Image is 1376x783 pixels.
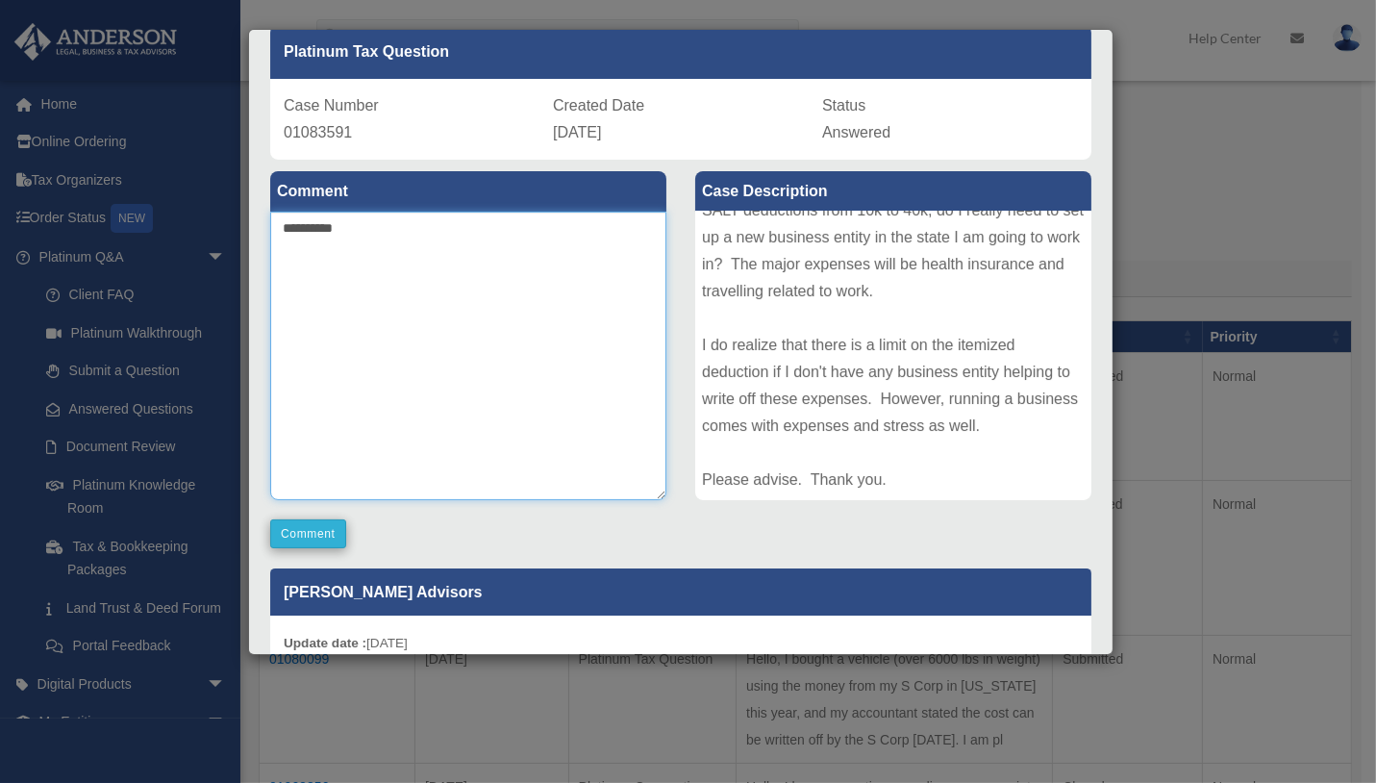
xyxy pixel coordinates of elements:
span: 01083591 [284,124,352,140]
span: Created Date [553,97,644,114]
button: Comment [270,519,346,548]
label: Comment [270,171,666,212]
b: Update date : [284,636,366,650]
span: [DATE] [553,124,601,140]
span: Status [822,97,865,114]
span: Case Number [284,97,379,114]
small: [DATE] [284,636,408,650]
div: Hello, Good morning. I have a question regarding the need of a business entity during retirement.... [695,212,1091,500]
label: Case Description [695,171,1091,212]
p: [PERSON_NAME] Advisors [270,568,1091,616]
span: Answered [822,124,890,140]
div: Platinum Tax Question [270,25,1091,79]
